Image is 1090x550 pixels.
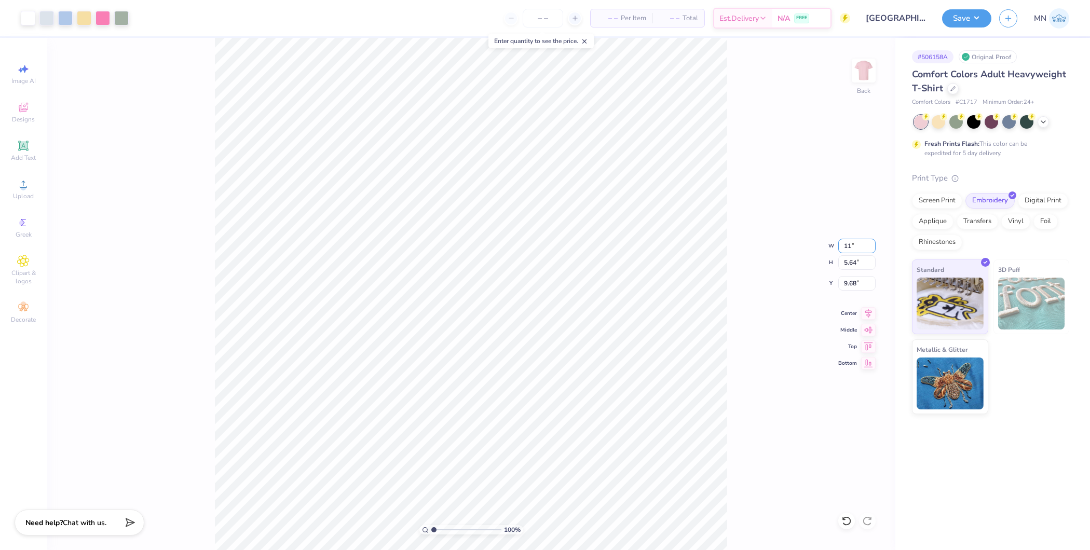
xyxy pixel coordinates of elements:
span: N/A [778,13,790,24]
span: Image AI [11,77,36,85]
div: Transfers [957,214,998,229]
span: – – [597,13,618,24]
span: Greek [16,230,32,239]
span: Center [838,310,857,317]
span: Middle [838,326,857,334]
div: Rhinestones [912,235,962,250]
input: – – [523,9,563,27]
span: Per Item [621,13,646,24]
span: Clipart & logos [5,269,42,285]
span: Designs [12,115,35,123]
span: FREE [796,15,807,22]
div: Foil [1033,214,1058,229]
span: Minimum Order: 24 + [983,98,1034,107]
strong: Need help? [25,518,63,528]
div: Applique [912,214,953,229]
span: Upload [13,192,34,200]
span: Comfort Colors [912,98,950,107]
img: 3D Puff [998,278,1065,329]
div: This color can be expedited for 5 day delivery. [924,139,1052,158]
input: Untitled Design [858,8,934,29]
img: Metallic & Glitter [917,357,984,409]
img: Standard [917,278,984,329]
div: Back [857,86,870,95]
span: Bottom [838,360,857,367]
div: Embroidery [965,193,1015,209]
div: Print Type [912,172,1069,184]
span: 100 % [504,525,521,534]
span: # C1717 [956,98,977,107]
img: Back [853,60,874,81]
span: Decorate [11,315,36,324]
span: 3D Puff [998,264,1020,275]
span: – – [659,13,679,24]
span: Standard [917,264,944,275]
span: Est. Delivery [719,13,759,24]
span: Chat with us. [63,518,106,528]
span: Top [838,343,857,350]
div: Digital Print [1018,193,1068,209]
div: Screen Print [912,193,962,209]
strong: Fresh Prints Flash: [924,140,979,148]
span: Metallic & Glitter [917,344,968,355]
div: Vinyl [1001,214,1030,229]
span: Add Text [11,154,36,162]
span: Total [683,13,698,24]
div: Enter quantity to see the price. [488,34,594,48]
